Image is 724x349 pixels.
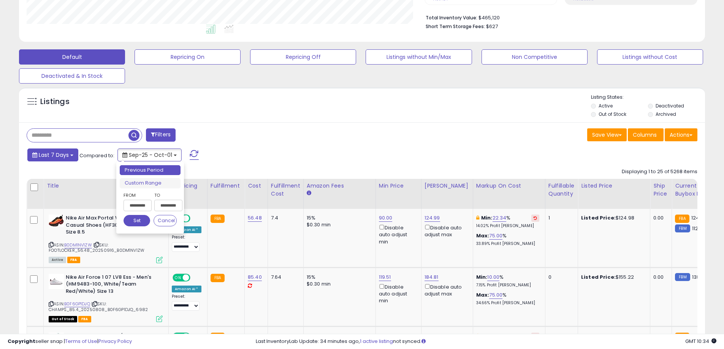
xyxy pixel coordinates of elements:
[78,316,91,322] span: FBA
[307,221,370,228] div: $0.30 min
[172,294,201,311] div: Preset:
[66,215,158,238] b: Nike Air Max Portal Women's Casual Shoes (HF3053-008, Black) Size 8.5
[307,182,372,190] div: Amazon Fees
[425,283,467,297] div: Disable auto adjust max
[366,49,472,65] button: Listings without Min/Max
[146,128,176,142] button: Filters
[98,338,132,345] a: Privacy Policy
[476,241,539,246] p: 33.89% Profit [PERSON_NAME]
[172,235,201,252] div: Preset:
[599,111,626,117] label: Out of Stock
[66,274,158,297] b: Nike Air Force 1 07 LV8 Ess - Men's (HM9483-100, White/Team Red/White) Size 13
[581,273,616,281] b: Listed Price:
[64,301,90,307] a: B0F6GP1DJQ
[476,182,542,190] div: Markup on Cost
[124,191,150,199] label: From
[47,182,165,190] div: Title
[425,223,467,238] div: Disable auto adjust max
[49,257,66,263] span: All listings currently available for purchase on Amazon
[425,214,440,222] a: 124.99
[426,23,485,30] b: Short Term Storage Fees:
[8,338,132,345] div: seller snap | |
[581,215,644,221] div: $124.98
[691,214,707,221] span: 124.94
[189,274,201,281] span: OFF
[307,274,370,281] div: 15%
[250,49,356,65] button: Repricing Off
[307,215,370,221] div: 15%
[581,274,644,281] div: $155.22
[476,232,539,246] div: %
[675,273,690,281] small: FBM
[19,68,125,84] button: Deactivated & In Stock
[653,182,669,198] div: Ship Price
[379,223,415,245] div: Disable auto adjust min
[622,168,697,175] div: Displaying 1 to 25 of 5268 items
[154,191,177,199] label: To
[379,283,415,305] div: Disable auto adjust min
[486,23,498,30] span: $627
[379,214,393,222] a: 90.00
[124,215,150,226] button: Set
[271,215,298,221] div: 7.4
[129,151,172,159] span: Sep-25 - Oct-01
[425,182,470,190] div: [PERSON_NAME]
[117,148,182,161] button: Sep-25 - Oct-01
[379,273,391,281] a: 119.51
[476,292,539,306] div: %
[49,274,64,289] img: 31KqeUaWapL._SL40_.jpg
[581,214,616,221] b: Listed Price:
[692,273,707,281] span: 138.92
[476,223,539,229] p: 14.02% Profit [PERSON_NAME]
[476,273,488,281] b: Min:
[597,49,703,65] button: Listings without Cost
[599,103,613,109] label: Active
[548,215,572,221] div: 1
[40,96,70,107] h5: Listings
[426,13,692,22] li: $465,120
[675,182,714,198] div: Current Buybox Price
[173,274,183,281] span: ON
[19,49,125,65] button: Default
[425,273,439,281] a: 184.81
[360,338,393,345] a: 1 active listing
[587,128,627,141] button: Save View
[49,316,77,322] span: All listings that are currently out of stock and unavailable for purchase on Amazon
[548,274,572,281] div: 0
[489,232,502,240] a: 75.00
[120,178,181,188] li: Custom Range
[135,49,241,65] button: Repricing On
[548,182,575,198] div: Fulfillable Quantity
[248,273,262,281] a: 85.40
[628,128,664,141] button: Columns
[476,232,490,239] b: Max:
[665,128,697,141] button: Actions
[65,338,97,345] a: Terms of Use
[426,14,477,21] b: Total Inventory Value:
[27,148,78,161] button: Last 7 Days
[481,214,493,221] b: Min:
[307,281,370,287] div: $0.30 min
[633,131,657,139] span: Columns
[49,242,144,253] span: | SKU: FOOTLOCKER_56.48_20250916_B0DM1NV1ZW
[154,215,177,226] button: Cancel
[675,215,689,223] small: FBA
[675,224,690,232] small: FBM
[581,182,647,190] div: Listed Price
[67,257,80,263] span: FBA
[211,182,241,190] div: Fulfillment
[256,338,716,345] div: Last InventoryLab Update: 34 minutes ago, not synced.
[271,274,298,281] div: 7.64
[473,179,545,209] th: The percentage added to the cost of goods (COGS) that forms the calculator for Min & Max prices.
[653,215,666,221] div: 0.00
[49,215,163,262] div: ASIN:
[64,242,92,248] a: B0DM1NV1ZW
[248,214,262,222] a: 56.48
[79,152,114,159] span: Compared to:
[49,301,148,312] span: | SKU: CHAMPS_85.4_20250808_B0F6GP1DJQ_6982
[591,94,705,101] p: Listing States:
[172,182,204,190] div: Repricing
[482,49,588,65] button: Non Competitive
[489,291,502,299] a: 75.00
[172,286,201,292] div: Amazon AI *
